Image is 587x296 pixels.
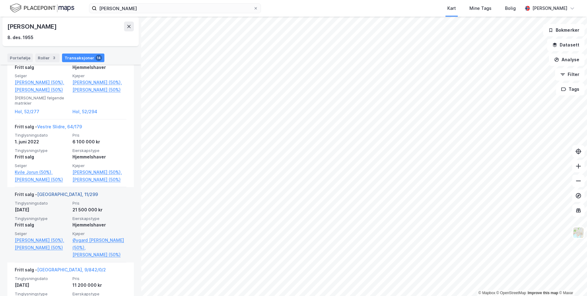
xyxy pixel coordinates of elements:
span: Eierskapstype [72,216,126,221]
img: Z [573,227,584,238]
span: Tinglysningstype [15,148,69,153]
span: Tinglysningsdato [15,201,69,206]
div: 3 [51,55,57,61]
a: Mapbox [478,291,495,295]
div: Fritt salg [15,221,69,229]
div: 14 [95,55,102,61]
div: Hjemmelshaver [72,221,126,229]
span: Pris [72,276,126,281]
span: Kjøper [72,163,126,168]
a: Hol, 52/294 [72,108,126,115]
div: Kontrollprogram for chat [556,266,587,296]
input: Søk på adresse, matrikkel, gårdeiere, leietakere eller personer [97,4,253,13]
div: Kart [447,5,456,12]
a: Vestre Slidre, 64/179 [37,124,82,129]
a: [PERSON_NAME] (50%), [72,79,126,86]
div: Bolig [505,5,516,12]
div: Fritt salg [15,153,69,161]
span: Selger [15,73,69,78]
div: 21 500 000 kr [72,206,126,214]
a: [GEOGRAPHIC_DATA], 11/299 [37,192,98,197]
div: Hjemmelshaver [72,153,126,161]
a: [PERSON_NAME] (50%) [15,176,69,183]
div: [DATE] [15,206,69,214]
span: Pris [72,201,126,206]
a: [PERSON_NAME] (50%), [72,169,126,176]
div: 6 100 000 kr [72,138,126,146]
div: Fritt salg - [15,266,106,276]
a: Hol, 52/277 [15,108,69,115]
a: [PERSON_NAME] (50%), [15,79,69,86]
span: Tinglysningsdato [15,133,69,138]
button: Bokmerker [543,24,585,36]
div: 8. des. 1955 [7,34,33,41]
span: Tinglysningsdato [15,276,69,281]
a: [GEOGRAPHIC_DATA], 9/842/0/2 [37,267,106,272]
a: Improve this map [528,291,558,295]
button: Analyse [549,54,585,66]
span: Kjøper [72,231,126,236]
div: 11 200 000 kr [72,282,126,289]
div: [PERSON_NAME] [7,22,58,31]
span: [PERSON_NAME] følgende matrikler [15,95,69,106]
a: [PERSON_NAME] (50%), [15,237,69,244]
a: [PERSON_NAME] (50%) [72,251,126,258]
div: Fritt salg - [15,123,82,133]
span: Pris [72,133,126,138]
a: [PERSON_NAME] (50%) [72,86,126,94]
div: Portefølje [7,54,33,62]
img: logo.f888ab2527a4732fd821a326f86c7f29.svg [10,3,74,14]
div: Hjemmelshaver [72,64,126,71]
div: [DATE] [15,282,69,289]
div: Mine Tags [469,5,492,12]
span: Selger [15,163,69,168]
a: Øygard [PERSON_NAME] (50%), [72,237,126,251]
div: [PERSON_NAME] [532,5,567,12]
div: Fritt salg - [15,191,98,201]
iframe: Chat Widget [556,266,587,296]
span: Tinglysningstype [15,216,69,221]
a: [PERSON_NAME] (50%) [15,244,69,251]
span: Eierskapstype [72,148,126,153]
span: Kjøper [72,73,126,78]
button: Datasett [547,39,585,51]
div: Roller [35,54,60,62]
button: Tags [556,83,585,95]
div: Fritt salg [15,64,69,71]
a: [PERSON_NAME] (50%) [15,86,69,94]
div: 1. juni 2022 [15,138,69,146]
a: Kvile Jorun (50%), [15,169,69,176]
span: Selger [15,231,69,236]
button: Filter [555,68,585,81]
a: OpenStreetMap [496,291,526,295]
div: Transaksjoner [62,54,104,62]
a: [PERSON_NAME] (50%) [72,176,126,183]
